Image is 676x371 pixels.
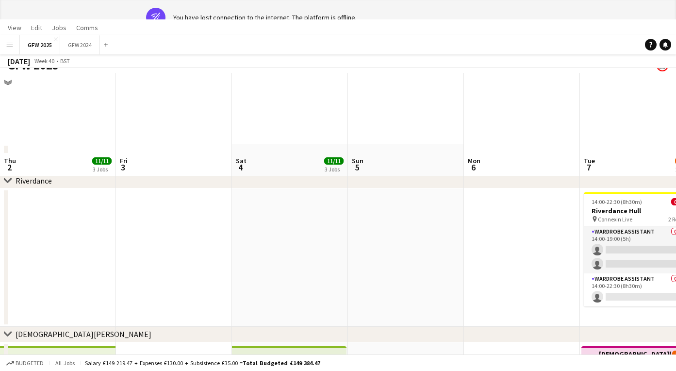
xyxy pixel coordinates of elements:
[352,156,363,165] span: Sun
[599,350,671,358] h3: [DEMOGRAPHIC_DATA][PERSON_NAME] Manchester
[20,35,60,54] button: GFW 2025
[236,156,247,165] span: Sat
[350,162,363,173] span: 5
[2,162,16,173] span: 2
[92,157,112,165] span: 11/11
[16,329,151,339] div: [DEMOGRAPHIC_DATA][PERSON_NAME]
[592,198,642,205] span: 14:00-22:30 (8h30m)
[582,162,595,173] span: 7
[234,162,247,173] span: 4
[8,56,30,66] div: [DATE]
[53,359,77,367] span: All jobs
[466,162,480,173] span: 6
[324,157,344,165] span: 11/11
[85,359,320,367] div: Salary £149 219.47 + Expenses £130.00 + Subsistence £35.00 =
[468,156,480,165] span: Mon
[52,23,66,32] span: Jobs
[4,21,25,34] a: View
[120,156,128,165] span: Fri
[31,23,42,32] span: Edit
[27,21,46,34] a: Edit
[16,360,44,367] span: Budgeted
[76,23,98,32] span: Comms
[48,21,70,34] a: Jobs
[173,13,357,22] div: You have lost connection to the internet. The platform is offline.
[598,216,632,223] span: Connexin Live
[243,359,320,367] span: Total Budgeted £149 384.47
[5,358,45,369] button: Budgeted
[118,162,128,173] span: 3
[8,23,21,32] span: View
[32,57,56,65] span: Week 40
[93,166,111,173] div: 3 Jobs
[4,156,16,165] span: Thu
[584,156,595,165] span: Tue
[60,57,70,65] div: BST
[60,35,100,54] button: GFW 2024
[16,176,52,185] div: Riverdance
[72,21,102,34] a: Comms
[325,166,343,173] div: 3 Jobs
